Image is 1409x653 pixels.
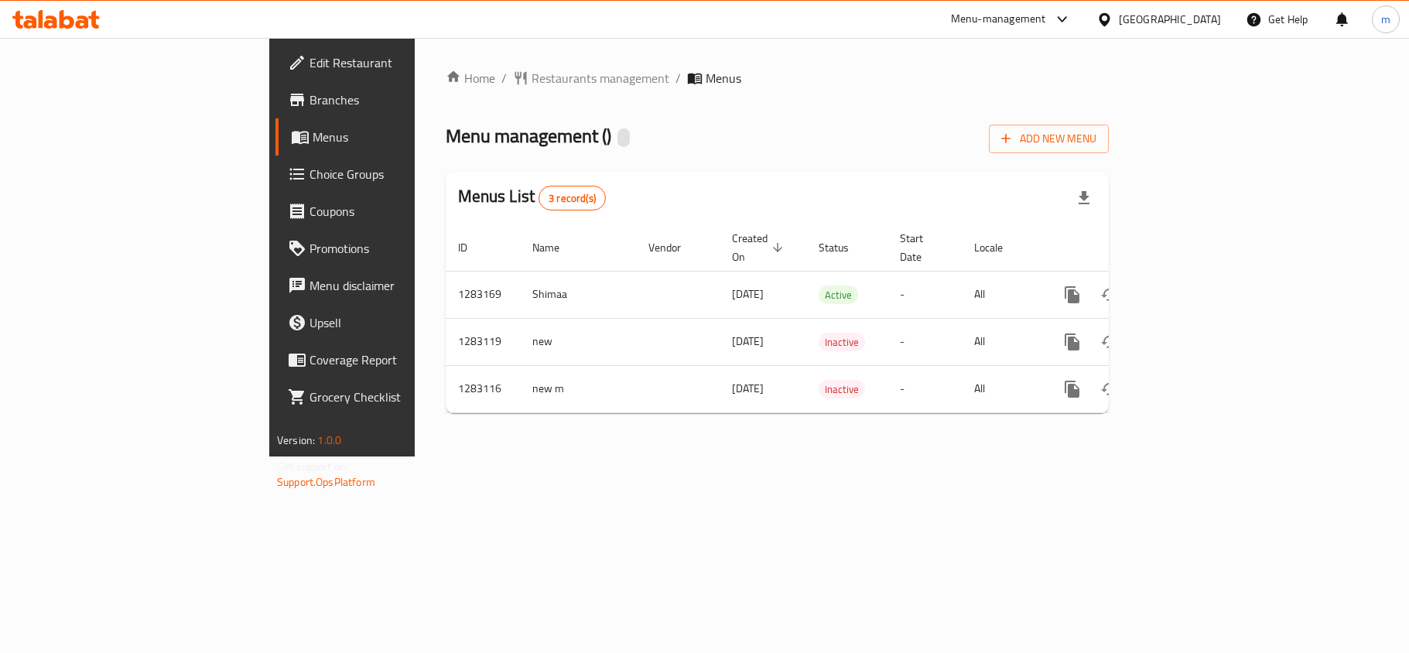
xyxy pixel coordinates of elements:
[313,128,492,146] span: Menus
[310,53,492,72] span: Edit Restaurant
[732,331,764,351] span: [DATE]
[1119,11,1221,28] div: [GEOGRAPHIC_DATA]
[819,238,869,257] span: Status
[962,318,1041,365] td: All
[900,229,943,266] span: Start Date
[275,44,504,81] a: Edit Restaurant
[887,365,962,412] td: -
[887,318,962,365] td: -
[458,238,487,257] span: ID
[1091,276,1128,313] button: Change Status
[532,69,669,87] span: Restaurants management
[310,202,492,221] span: Coupons
[1091,323,1128,361] button: Change Status
[962,365,1041,412] td: All
[275,156,504,193] a: Choice Groups
[310,276,492,295] span: Menu disclaimer
[1054,371,1091,408] button: more
[1001,129,1096,149] span: Add New Menu
[989,125,1109,153] button: Add New Menu
[275,118,504,156] a: Menus
[277,430,315,450] span: Version:
[819,333,865,351] span: Inactive
[1054,276,1091,313] button: more
[277,472,375,492] a: Support.OpsPlatform
[310,350,492,369] span: Coverage Report
[1054,323,1091,361] button: more
[277,456,348,477] span: Get support on:
[310,239,492,258] span: Promotions
[520,271,636,318] td: Shimaa
[310,165,492,183] span: Choice Groups
[275,267,504,304] a: Menu disclaimer
[962,271,1041,318] td: All
[458,185,606,210] h2: Menus List
[648,238,701,257] span: Vendor
[275,81,504,118] a: Branches
[275,341,504,378] a: Coverage Report
[446,118,611,153] span: Menu management ( )
[446,224,1215,413] table: enhanced table
[539,191,605,206] span: 3 record(s)
[446,69,1109,87] nav: breadcrumb
[819,286,858,304] span: Active
[532,238,580,257] span: Name
[887,271,962,318] td: -
[732,229,788,266] span: Created On
[520,318,636,365] td: new
[539,186,606,210] div: Total records count
[1065,179,1103,217] div: Export file
[819,381,865,398] span: Inactive
[275,193,504,230] a: Coupons
[317,430,341,450] span: 1.0.0
[310,91,492,109] span: Branches
[1091,371,1128,408] button: Change Status
[1041,224,1215,272] th: Actions
[732,284,764,304] span: [DATE]
[275,304,504,341] a: Upsell
[819,333,865,351] div: Inactive
[275,230,504,267] a: Promotions
[520,365,636,412] td: new m
[819,380,865,398] div: Inactive
[310,313,492,332] span: Upsell
[275,378,504,415] a: Grocery Checklist
[513,69,669,87] a: Restaurants management
[1381,11,1390,28] span: m
[974,238,1023,257] span: Locale
[951,10,1046,29] div: Menu-management
[732,378,764,398] span: [DATE]
[675,69,681,87] li: /
[706,69,741,87] span: Menus
[310,388,492,406] span: Grocery Checklist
